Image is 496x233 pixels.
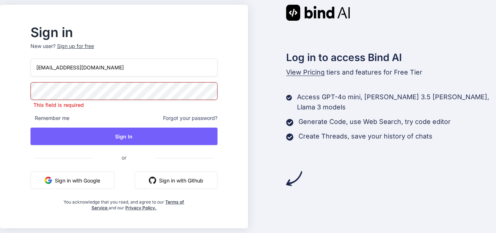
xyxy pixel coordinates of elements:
p: Create Threads, save your history of chats [298,131,432,141]
button: Sign in with Google [31,172,114,189]
span: View Pricing [286,68,325,76]
span: Remember me [31,115,69,122]
p: tiers and features for Free Tier [286,67,496,77]
span: Forgot your password? [163,115,217,122]
img: Bind AI logo [286,5,350,21]
p: New user? [31,43,217,59]
img: google [45,177,52,184]
input: Login or Email [31,59,217,76]
p: Access GPT-4o mini, [PERSON_NAME] 3.5 [PERSON_NAME], Llama 3 models [297,92,496,112]
img: github [149,177,156,184]
img: arrow [286,170,302,186]
a: Terms of Service [92,199,184,210]
span: or [93,149,155,166]
h2: Log in to access Bind AI [286,50,496,65]
h2: Sign in [31,27,217,38]
button: Sign in with Github [135,172,217,189]
a: Privacy Policy. [125,205,156,210]
button: Sign In [31,128,217,145]
p: This field is required [31,101,217,109]
p: Generate Code, use Web Search, try code editor [298,117,451,127]
div: Sign up for free [57,43,94,50]
div: You acknowledge that you read, and agree to our and our [62,195,187,211]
